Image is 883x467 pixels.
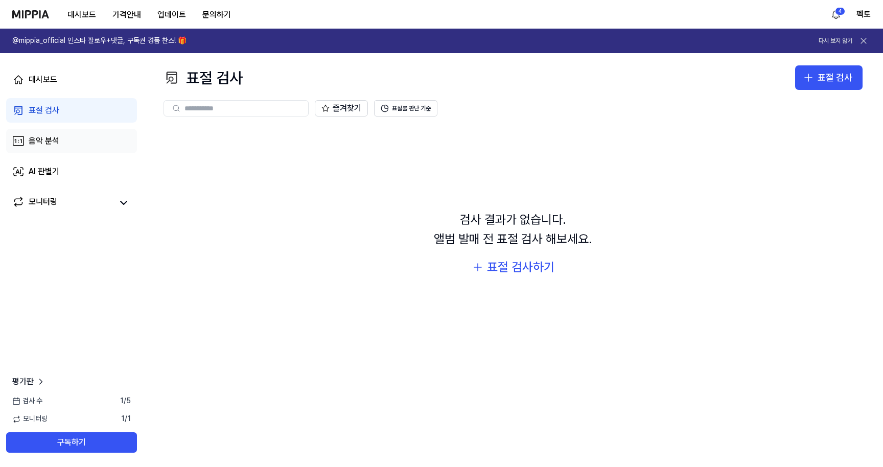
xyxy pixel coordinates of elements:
[856,8,871,20] button: 펙토
[795,65,863,90] button: 표절 검사
[6,67,137,92] a: 대시보드
[149,5,194,25] button: 업데이트
[6,159,137,184] a: AI 판별기
[120,396,131,406] span: 1 / 5
[12,376,46,388] a: 평가판
[194,5,239,25] button: 문의하기
[6,129,137,153] a: 음악 분석
[819,37,852,45] button: 다시 보지 않기
[29,104,59,116] div: 표절 검사
[12,10,49,18] img: logo
[59,5,104,25] button: 대시보드
[12,414,48,424] span: 모니터링
[6,432,137,453] button: 구독하기
[29,135,59,147] div: 음악 분석
[315,100,368,116] button: 즐겨찾기
[434,210,592,249] div: 검사 결과가 없습니다. 앨범 발매 전 표절 검사 해보세요.
[29,196,57,210] div: 모니터링
[6,98,137,123] a: 표절 검사
[164,65,243,90] div: 표절 검사
[374,100,437,116] button: 표절률 판단 기준
[149,1,194,29] a: 업데이트
[472,258,554,277] button: 표절 검사하기
[487,258,554,277] div: 표절 검사하기
[12,376,34,388] span: 평가판
[818,71,852,85] div: 표절 검사
[12,36,187,46] h1: @mippia_official 인스타 팔로우+댓글, 구독권 경품 찬스! 🎁
[121,414,131,424] span: 1 / 1
[830,8,842,20] img: 알림
[29,166,59,178] div: AI 판별기
[29,74,57,86] div: 대시보드
[12,196,112,210] a: 모니터링
[12,396,42,406] span: 검사 수
[835,7,845,15] div: 4
[828,6,844,22] button: 알림4
[104,5,149,25] button: 가격안내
